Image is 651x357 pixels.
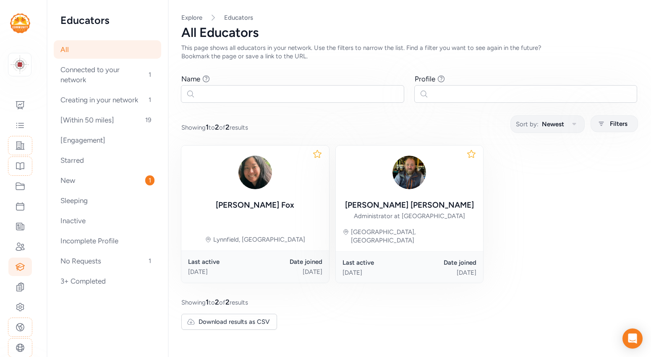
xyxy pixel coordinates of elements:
[213,235,305,244] div: Lynnfield, [GEOGRAPHIC_DATA]
[255,268,322,276] div: [DATE]
[351,228,477,245] div: [GEOGRAPHIC_DATA], [GEOGRAPHIC_DATA]
[54,272,161,290] div: 3+ Completed
[54,252,161,270] div: No Requests
[206,298,209,306] span: 1
[54,151,161,169] div: Starred
[215,123,219,131] span: 2
[54,111,161,129] div: [Within 50 miles]
[216,199,294,211] div: [PERSON_NAME] Fox
[54,232,161,250] div: Incomplete Profile
[415,74,435,84] div: Profile
[54,131,161,149] div: [Engagement]
[145,175,154,185] span: 1
[181,122,248,132] span: Showing to of results
[215,298,219,306] span: 2
[409,268,476,277] div: [DATE]
[516,119,539,129] span: Sort by:
[542,119,564,129] span: Newest
[255,258,322,266] div: Date joined
[188,258,255,266] div: Last active
[225,298,230,306] span: 2
[622,328,643,349] div: Open Intercom Messenger
[10,13,30,33] img: logo
[188,268,255,276] div: [DATE]
[145,95,154,105] span: 1
[409,258,476,267] div: Date joined
[181,314,277,330] button: Download results as CSV
[54,171,161,190] div: New
[206,123,209,131] span: 1
[342,268,410,277] div: [DATE]
[54,211,161,230] div: Inactive
[54,60,161,89] div: Connected to your network
[60,13,154,27] h2: Educators
[610,119,627,129] span: Filters
[181,25,638,40] div: All Educators
[54,191,161,210] div: Sleeping
[389,152,429,193] img: 6zk4izn8ROGC0BpKjWRl
[181,297,248,307] span: Showing to of results
[54,40,161,59] div: All
[342,258,410,267] div: Last active
[145,70,154,80] span: 1
[145,256,154,266] span: 1
[224,13,253,22] a: Educators
[54,91,161,109] div: Creating in your network
[142,115,154,125] span: 19
[181,14,202,21] a: Explore
[345,199,474,211] div: [PERSON_NAME] [PERSON_NAME]
[181,13,638,22] nav: Breadcrumb
[181,44,557,60] div: This page shows all educators in your network. Use the filters to narrow the list. Find a filter ...
[199,318,270,326] span: Download results as CSV
[235,152,275,193] img: FVYeXnlRqON8v9jl3VDk
[10,55,29,74] img: logo
[510,115,585,133] button: Sort by:Newest
[225,123,230,131] span: 2
[354,212,465,220] div: Administrator at [GEOGRAPHIC_DATA]
[181,74,200,84] div: Name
